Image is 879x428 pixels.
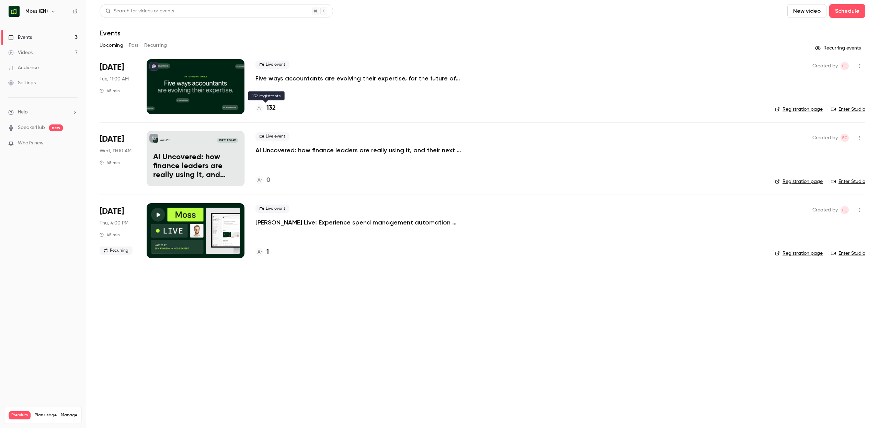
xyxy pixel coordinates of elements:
[255,103,276,113] a: 132
[787,4,826,18] button: New video
[129,40,139,51] button: Past
[61,413,77,418] a: Manage
[144,40,167,51] button: Recurring
[100,206,124,217] span: [DATE]
[217,138,238,143] span: [DATE] 11:00 AM
[100,134,124,145] span: [DATE]
[8,109,78,116] li: help-dropdown-opener
[35,413,57,418] span: Plan usage
[100,131,136,186] div: Oct 22 Wed, 11:00 AM (Europe/Berlin)
[841,206,849,214] span: Felicity Cator
[100,62,124,73] span: [DATE]
[812,134,838,142] span: Created by
[841,62,849,70] span: Felicity Cator
[255,132,289,141] span: Live event
[266,103,276,113] h4: 132
[18,124,45,131] a: SpeakerHub
[9,411,31,419] span: Premium
[8,79,36,86] div: Settings
[18,140,44,147] span: What's new
[100,203,136,258] div: Nov 6 Thu, 3:00 PM (Europe/London)
[100,160,120,165] div: 45 min
[255,146,461,154] a: AI Uncovered: how finance leaders are really using it, and their next big bets
[49,124,63,131] span: new
[831,250,865,257] a: Enter Studio
[100,76,129,83] span: Tue, 11:00 AM
[9,6,20,17] img: Moss (EN)
[255,205,289,213] span: Live event
[100,147,132,154] span: Wed, 11:00 AM
[105,8,174,15] div: Search for videos or events
[829,4,865,18] button: Schedule
[266,248,269,257] h4: 1
[831,106,865,113] a: Enter Studio
[842,62,847,70] span: FC
[160,139,170,142] p: Moss (EN)
[100,29,121,37] h1: Events
[775,250,823,257] a: Registration page
[812,62,838,70] span: Created by
[255,248,269,257] a: 1
[812,206,838,214] span: Created by
[255,61,289,69] span: Live event
[255,74,461,83] a: Five ways accountants are evolving their expertise, for the future of finance
[8,49,33,56] div: Videos
[842,206,847,214] span: FC
[775,178,823,185] a: Registration page
[266,176,270,185] h4: 0
[8,64,39,71] div: Audience
[147,131,244,186] a: AI Uncovered: how finance leaders are really using it, and their next big betsMoss (EN)[DATE] 11:...
[775,106,823,113] a: Registration page
[100,88,120,94] div: 45 min
[153,153,238,179] p: AI Uncovered: how finance leaders are really using it, and their next big bets
[100,232,120,238] div: 45 min
[69,140,78,146] iframe: Noticeable Trigger
[255,218,461,227] a: [PERSON_NAME] Live: Experience spend management automation with [PERSON_NAME]
[842,134,847,142] span: FC
[841,134,849,142] span: Felicity Cator
[831,178,865,185] a: Enter Studio
[100,220,128,227] span: Thu, 4:00 PM
[18,109,28,116] span: Help
[100,246,133,255] span: Recurring
[255,176,270,185] a: 0
[100,59,136,114] div: Oct 14 Tue, 11:00 AM (Europe/Berlin)
[812,43,865,54] button: Recurring events
[25,8,48,15] h6: Moss (EN)
[8,34,32,41] div: Events
[100,40,123,51] button: Upcoming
